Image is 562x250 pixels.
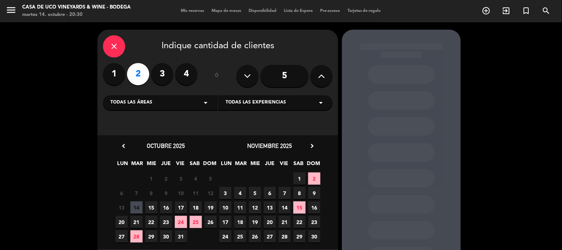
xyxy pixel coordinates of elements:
[204,201,217,214] span: 19
[175,63,197,85] label: 4
[264,216,276,228] span: 20
[116,187,128,199] span: 6
[308,230,320,243] span: 30
[110,42,119,51] i: close
[234,230,246,243] span: 25
[482,6,491,15] i: add_circle_outline
[344,9,385,13] span: Tarjetas de regalo
[293,172,306,185] span: 1
[249,201,261,214] span: 12
[116,230,128,243] span: 27
[175,187,187,199] span: 10
[308,201,320,214] span: 16
[131,159,143,171] span: MAR
[293,201,306,214] span: 15
[145,216,157,228] span: 22
[279,187,291,199] span: 7
[205,63,229,89] div: ó
[219,201,232,214] span: 10
[117,159,129,171] span: LUN
[279,201,291,214] span: 14
[264,230,276,243] span: 27
[249,230,261,243] span: 26
[151,63,173,85] label: 3
[145,230,157,243] span: 29
[245,9,280,13] span: Disponibilidad
[146,159,158,171] span: MIE
[208,9,245,13] span: Mapa de mesas
[174,159,187,171] span: VIE
[234,216,246,228] span: 18
[220,159,233,171] span: LUN
[160,230,172,243] span: 30
[293,187,306,199] span: 8
[190,172,202,185] span: 4
[249,159,262,171] span: MIE
[264,159,276,171] span: JUE
[160,216,172,228] span: 23
[190,187,202,199] span: 11
[293,230,306,243] span: 29
[145,187,157,199] span: 8
[175,216,187,228] span: 24
[130,201,143,214] span: 14
[120,142,127,150] i: chevron_left
[130,230,143,243] span: 28
[308,172,320,185] span: 2
[279,216,291,228] span: 21
[22,11,131,19] div: martes 14. octubre - 20:30
[110,99,152,106] span: Todas las áreas
[234,187,246,199] span: 4
[249,187,261,199] span: 5
[175,201,187,214] span: 17
[308,216,320,228] span: 23
[249,216,261,228] span: 19
[190,201,202,214] span: 18
[542,6,551,15] i: search
[293,216,306,228] span: 22
[145,172,157,185] span: 1
[130,216,143,228] span: 21
[190,216,202,228] span: 25
[175,172,187,185] span: 3
[226,99,286,106] span: Todas las experiencias
[219,216,232,228] span: 17
[279,230,291,243] span: 28
[160,201,172,214] span: 16
[219,230,232,243] span: 24
[103,63,125,85] label: 1
[204,187,217,199] span: 12
[160,172,172,185] span: 2
[308,187,320,199] span: 9
[247,142,292,149] span: noviembre 2025
[6,4,17,18] button: menu
[264,187,276,199] span: 6
[522,6,531,15] i: turned_in_not
[147,142,185,149] span: octubre 2025
[234,201,246,214] span: 11
[22,4,131,11] div: Casa de Uco Vineyards & Wine - Bodega
[293,159,305,171] span: SAB
[189,159,201,171] span: SAB
[264,201,276,214] span: 13
[116,216,128,228] span: 20
[204,172,217,185] span: 5
[175,230,187,243] span: 31
[6,4,17,16] i: menu
[160,187,172,199] span: 9
[235,159,247,171] span: MAR
[130,187,143,199] span: 7
[307,159,319,171] span: DOM
[116,201,128,214] span: 13
[160,159,172,171] span: JUE
[201,98,210,107] i: arrow_drop_down
[278,159,290,171] span: VIE
[103,35,333,57] div: Indique cantidad de clientes
[502,6,511,15] i: exit_to_app
[219,187,232,199] span: 3
[203,159,216,171] span: DOM
[316,98,325,107] i: arrow_drop_down
[204,216,217,228] span: 26
[127,63,149,85] label: 2
[316,9,344,13] span: Pre-acceso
